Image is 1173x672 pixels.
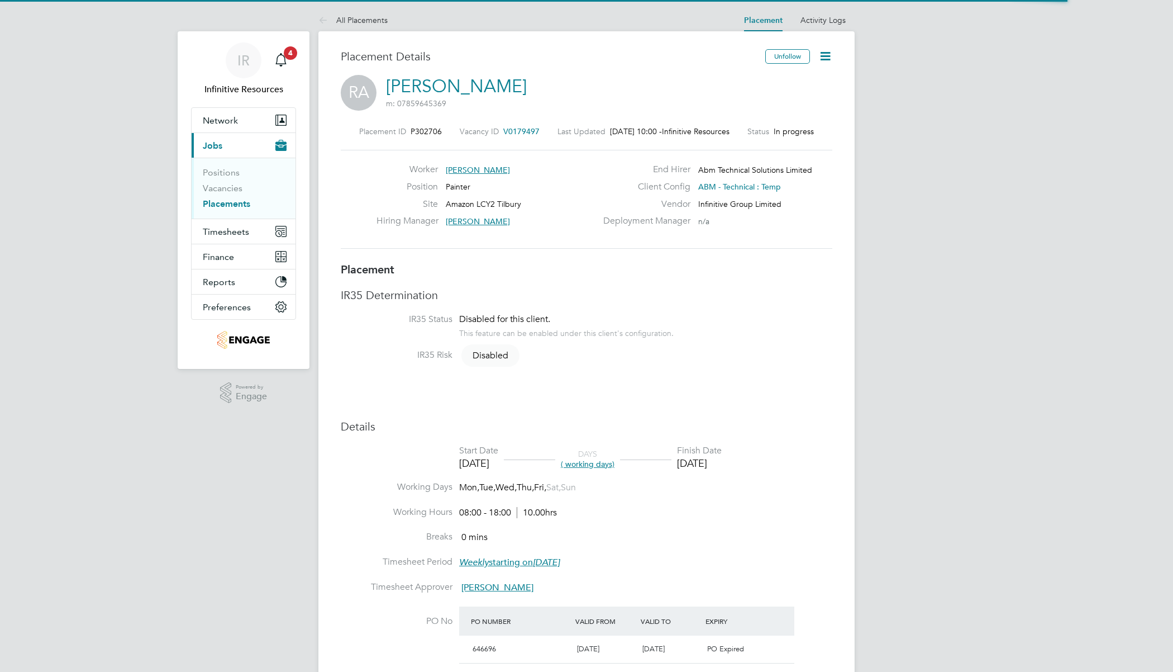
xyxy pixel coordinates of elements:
[597,198,690,210] label: Vendor
[747,126,769,136] label: Status
[517,482,534,493] span: Thu,
[698,182,781,192] span: ABM - Technical : Temp
[192,158,295,219] div: Jobs
[561,459,614,469] span: ( working days)
[192,295,295,319] button: Preferences
[557,126,605,136] label: Last Updated
[318,15,388,25] a: All Placements
[459,557,560,568] span: starting on
[597,215,690,227] label: Deployment Manager
[459,325,674,338] div: This feature can be enabled under this client's configuration.
[192,219,295,244] button: Timesheets
[561,482,576,493] span: Sun
[386,75,527,97] a: [PERSON_NAME]
[203,167,240,178] a: Positions
[707,644,744,654] span: PO Expired
[597,164,690,176] label: End Hirer
[577,644,599,654] span: [DATE]
[203,252,234,262] span: Finance
[191,42,296,96] a: IRInfinitive Resources
[220,382,268,404] a: Powered byEngage
[237,53,250,68] span: IR
[376,215,438,227] label: Hiring Manager
[192,244,295,269] button: Finance
[270,42,292,78] a: 4
[459,507,557,519] div: 08:00 - 18:00
[703,611,768,631] div: Expiry
[533,557,560,568] em: [DATE]
[192,133,295,158] button: Jobs
[341,288,832,302] h3: IR35 Determination
[203,115,238,126] span: Network
[341,531,452,543] label: Breaks
[341,556,452,568] label: Timesheet Period
[459,457,498,470] div: [DATE]
[203,277,235,287] span: Reports
[461,582,533,593] span: [PERSON_NAME]
[359,126,406,136] label: Placement ID
[800,15,846,25] a: Activity Logs
[341,49,757,64] h3: Placement Details
[642,644,665,654] span: [DATE]
[178,31,309,369] nav: Main navigation
[341,419,832,434] h3: Details
[459,557,489,568] em: Weekly
[534,482,546,493] span: Fri,
[192,108,295,132] button: Network
[203,140,222,151] span: Jobs
[341,481,452,493] label: Working Days
[191,331,296,349] a: Go to home page
[446,182,470,192] span: Painter
[376,198,438,210] label: Site
[495,482,517,493] span: Wed,
[555,449,620,469] div: DAYS
[411,126,442,136] span: P302706
[341,263,394,276] b: Placement
[774,126,814,136] span: In progress
[573,611,638,631] div: Valid From
[638,611,703,631] div: Valid To
[341,75,376,111] span: RA
[386,98,446,108] span: m: 07859645369
[468,611,573,631] div: PO Number
[203,198,250,209] a: Placements
[473,644,496,654] span: 646696
[503,126,540,136] span: V0179497
[203,302,251,313] span: Preferences
[217,331,269,349] img: infinitivegroup-logo-retina.png
[191,83,296,96] span: Infinitive Resources
[446,199,521,209] span: Amazon LCY2 Tilbury
[341,349,452,361] label: IR35 Risk
[461,344,519,367] span: Disabled
[341,507,452,518] label: Working Hours
[341,314,452,325] label: IR35 Status
[517,507,557,518] span: 10.00hrs
[662,126,729,136] span: Infinitive Resources
[677,445,722,457] div: Finish Date
[446,216,510,226] span: [PERSON_NAME]
[546,482,561,493] span: Sat,
[192,269,295,294] button: Reports
[698,199,781,209] span: Infinitive Group Limited
[459,482,479,493] span: Mon,
[744,16,783,25] a: Placement
[610,126,662,136] span: [DATE] 10:00 -
[236,382,267,392] span: Powered by
[284,46,297,60] span: 4
[459,445,498,457] div: Start Date
[461,532,488,543] span: 0 mins
[341,581,452,593] label: Timesheet Approver
[460,126,499,136] label: Vacancy ID
[203,226,249,237] span: Timesheets
[698,216,709,226] span: n/a
[677,457,722,470] div: [DATE]
[341,616,452,627] label: PO No
[479,482,495,493] span: Tue,
[376,164,438,176] label: Worker
[765,49,810,64] button: Unfollow
[376,181,438,193] label: Position
[698,165,812,175] span: Abm Technical Solutions Limited
[597,181,690,193] label: Client Config
[203,183,242,193] a: Vacancies
[446,165,510,175] span: [PERSON_NAME]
